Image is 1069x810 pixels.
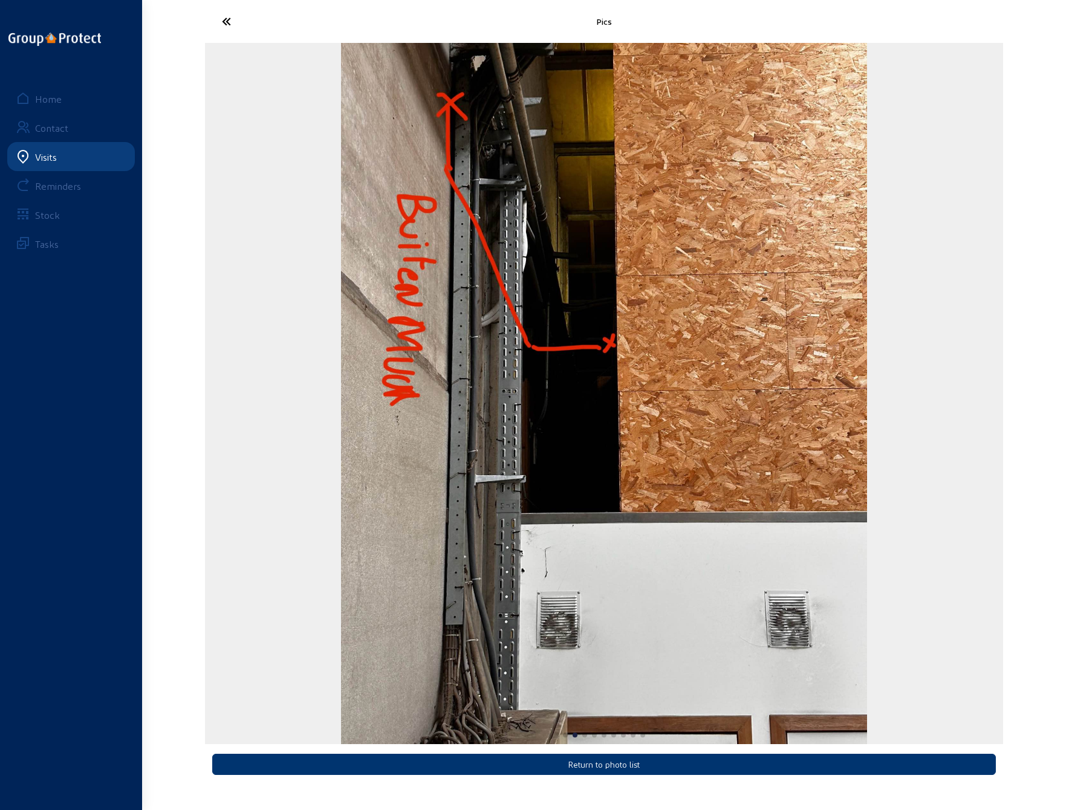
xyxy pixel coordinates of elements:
button: Return to photo list [212,754,996,775]
div: Home [35,93,62,105]
a: Reminders [7,171,135,200]
a: Contact [7,113,135,142]
div: Visits [35,151,57,163]
div: Contact [35,122,68,134]
a: Home [7,84,135,113]
div: Pics [338,16,870,27]
div: Tasks [35,238,59,250]
div: Stock [35,209,60,221]
a: Tasks [7,229,135,258]
a: Visits [7,142,135,171]
swiper-slide: 2 / 9 [205,43,1003,744]
a: Stock [7,200,135,229]
div: Reminders [35,180,81,192]
img: logo-oneline.png [8,33,101,46]
img: c00bafe3-0a31-446a-0854-a38317ef5add.jpeg [341,43,867,744]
